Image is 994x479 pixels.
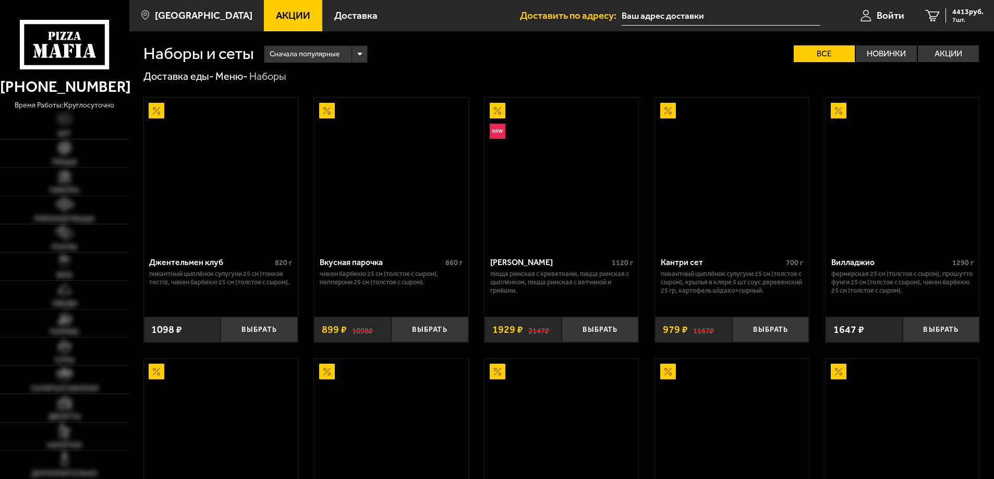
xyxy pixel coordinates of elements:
img: Новинка [490,124,505,139]
img: Акционный [319,103,335,118]
span: 7 шт. [952,17,984,23]
button: Выбрать [732,317,809,342]
span: WOK [56,272,72,279]
span: 899 ₽ [322,325,347,335]
a: Меню- [215,70,248,82]
img: Акционный [831,364,846,379]
span: Доставить по адресу: [520,10,622,20]
s: 1098 ₽ [352,325,373,335]
span: 1929 ₽ [492,325,523,335]
span: Сначала популярные [270,44,340,64]
p: Пицца Римская с креветками, Пицца Римская с цыплёнком, Пицца Римская с ветчиной и грибами. [490,270,633,295]
span: 1290 г [952,258,974,267]
button: Выбрать [903,317,980,342]
span: Акции [276,10,310,20]
s: 1167 ₽ [693,325,714,335]
span: Наборы [50,187,79,194]
img: Акционный [490,103,505,118]
span: [GEOGRAPHIC_DATA] [155,10,252,20]
label: Новинки [856,45,917,62]
label: Все [794,45,855,62]
span: Пицца [52,159,77,166]
img: Акционный [149,364,164,379]
span: 700 г [786,258,803,267]
img: Акционный [831,103,846,118]
label: Акции [918,45,979,62]
a: АкционныйКантри сет [655,98,809,249]
s: 2147 ₽ [528,325,549,335]
input: Ваш адрес доставки [622,6,820,26]
div: Кантри сет [661,257,783,267]
button: Выбрать [221,317,298,342]
a: АкционныйНовинкаМама Миа [484,98,638,249]
span: Горячее [50,329,79,336]
span: 1647 ₽ [833,325,864,335]
span: Напитки [47,442,82,449]
span: Римская пицца [34,215,94,223]
img: Акционный [319,364,335,379]
button: Выбрать [562,317,639,342]
a: АкционныйВкусная парочка [314,98,468,249]
span: Войти [877,10,904,20]
a: Доставка еды- [143,70,214,82]
span: Роллы [52,244,77,251]
span: 820 г [275,258,292,267]
div: Наборы [249,70,286,83]
img: Акционный [490,364,505,379]
div: Вилладжио [831,257,950,267]
div: Джентельмен клуб [149,257,272,267]
span: Хит [57,130,71,138]
p: Фермерская 25 см (толстое с сыром), Прошутто Фунги 25 см (толстое с сыром), Чикен Барбекю 25 см (... [831,270,974,295]
img: Акционный [660,103,676,118]
span: Доставка [334,10,378,20]
img: Акционный [149,103,164,118]
span: Дополнительно [31,470,98,477]
span: 1120 г [612,258,633,267]
a: АкционныйВилладжио [826,98,979,249]
p: Пикантный цыплёнок сулугуни 25 см (толстое с сыром), крылья в кляре 5 шт соус деревенский 25 гр, ... [661,270,803,295]
span: 4413 руб. [952,8,984,16]
h1: Наборы и сеты [143,45,254,62]
p: Чикен Барбекю 25 см (толстое с сыром), Пепперони 25 см (толстое с сыром). [320,270,462,286]
div: [PERSON_NAME] [490,257,609,267]
p: Пикантный цыплёнок сулугуни 25 см (тонкое тесто), Чикен Барбекю 25 см (толстое с сыром). [149,270,292,286]
button: Выбрать [391,317,468,342]
span: 860 г [445,258,463,267]
span: Десерты [49,413,81,421]
span: 1098 ₽ [151,325,182,335]
span: Супы [55,357,75,364]
a: АкционныйДжентельмен клуб [144,98,298,249]
span: 979 ₽ [663,325,688,335]
div: Вкусная парочка [320,257,442,267]
span: Обеды [52,300,77,307]
span: Салаты и закуски [31,385,99,392]
img: Акционный [660,364,676,379]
